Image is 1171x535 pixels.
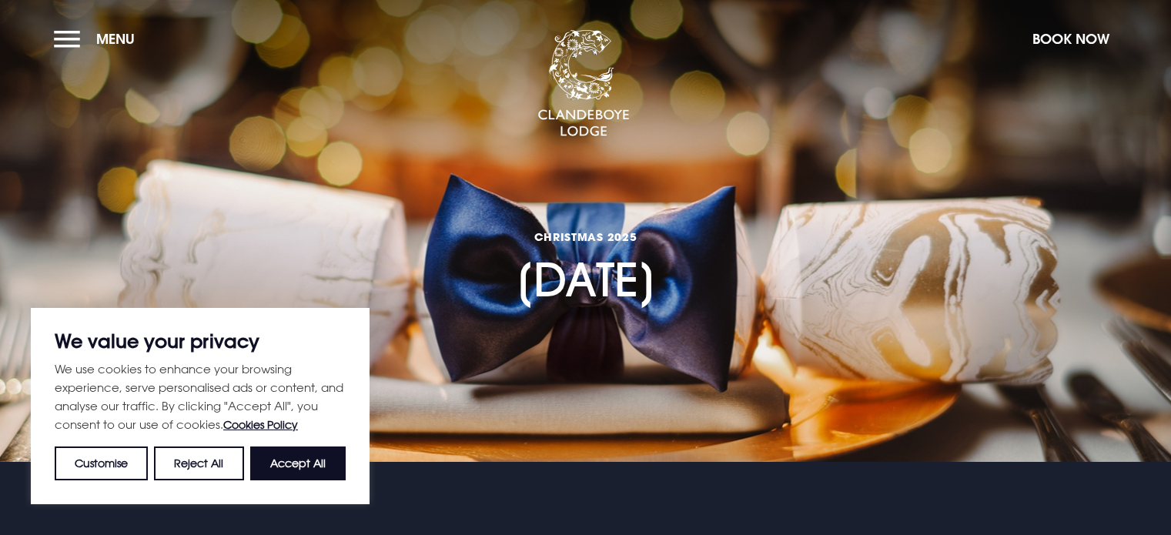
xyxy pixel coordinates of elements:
[54,22,142,55] button: Menu
[55,446,148,480] button: Customise
[515,229,657,244] span: CHRISTMAS 2025
[223,418,298,431] a: Cookies Policy
[515,162,657,307] h1: [DATE]
[55,359,346,434] p: We use cookies to enhance your browsing experience, serve personalised ads or content, and analys...
[250,446,346,480] button: Accept All
[154,446,243,480] button: Reject All
[537,30,630,138] img: Clandeboye Lodge
[55,332,346,350] p: We value your privacy
[31,308,370,504] div: We value your privacy
[96,30,135,48] span: Menu
[1025,22,1117,55] button: Book Now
